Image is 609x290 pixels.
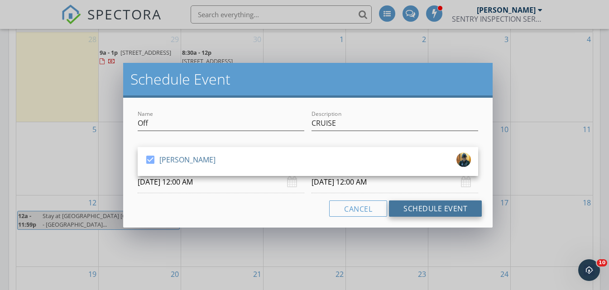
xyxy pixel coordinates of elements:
[138,171,304,193] input: Select date
[456,152,471,167] img: img_0751mod.png
[329,200,387,217] button: Cancel
[597,259,607,266] span: 10
[312,171,478,193] input: Select date
[578,259,600,281] iframe: Intercom live chat
[389,200,482,217] button: Schedule Event
[130,70,485,88] h2: Schedule Event
[159,152,216,167] div: [PERSON_NAME]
